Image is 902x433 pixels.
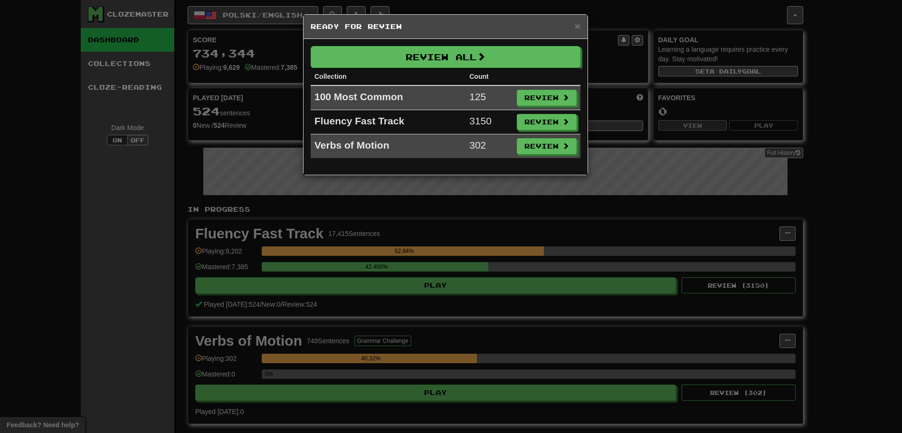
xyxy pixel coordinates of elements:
button: Review All [311,46,580,68]
th: Count [465,68,513,85]
span: × [575,20,580,31]
td: 3150 [465,110,513,134]
th: Collection [311,68,465,85]
td: Verbs of Motion [311,134,465,159]
td: 125 [465,85,513,110]
h5: Ready for Review [311,22,580,31]
button: Close [575,21,580,31]
button: Review [517,114,577,130]
button: Review [517,138,577,154]
td: 302 [465,134,513,159]
td: Fluency Fast Track [311,110,465,134]
td: 100 Most Common [311,85,465,110]
button: Review [517,90,577,106]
